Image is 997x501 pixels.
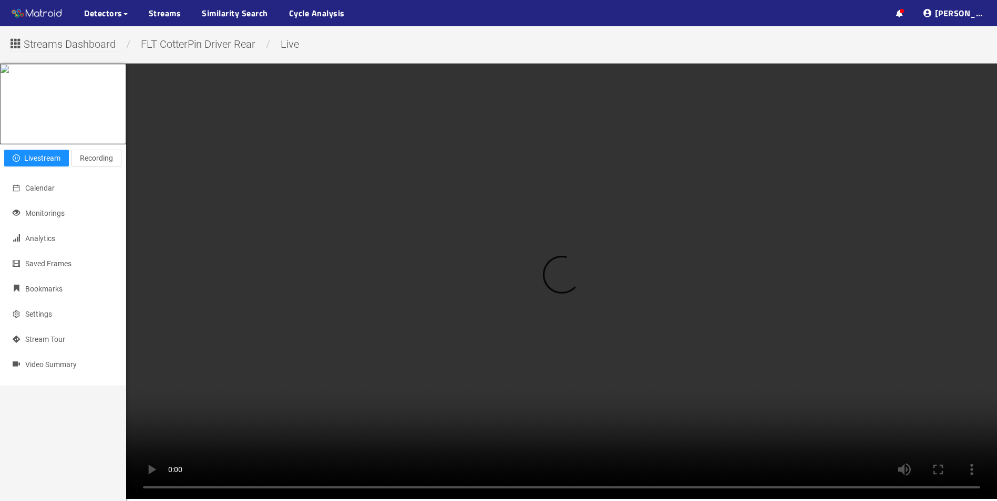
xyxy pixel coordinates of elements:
img: 68c2fe000e67d92659699f5d_full.jpg [1,65,9,143]
span: Saved Frames [25,259,71,268]
a: Similarity Search [202,7,268,19]
a: Streams Dashboard [8,41,124,49]
span: / [124,38,133,50]
span: / [263,38,273,50]
span: Calendar [25,184,55,192]
span: Analytics [25,234,55,243]
span: Video Summary [25,360,77,369]
img: Matroid logo [11,6,63,22]
a: Cycle Analysis [289,7,345,19]
span: calendar [13,184,20,192]
a: Streams [149,7,181,19]
button: Streams Dashboard [8,34,124,51]
span: pause-circle [13,154,20,163]
span: Bookmarks [25,285,63,293]
span: Recording [80,152,113,164]
span: Monitorings [25,209,65,217]
span: Streams Dashboard [24,36,116,53]
span: live [273,38,307,50]
span: Settings [25,310,52,318]
span: setting [13,310,20,318]
span: Detectors [84,7,122,19]
span: FLT CotterPin Driver Rear [133,38,263,50]
span: Livestream [24,152,60,164]
button: Recording [71,150,121,166]
button: pause-circleLivestream [4,150,69,166]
